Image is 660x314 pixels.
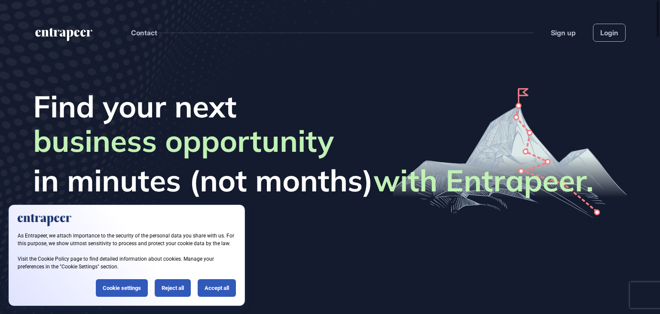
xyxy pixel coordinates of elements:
button: Contact [131,27,157,38]
span: Find your next [33,88,593,124]
strong: with Entrapeer. [373,161,593,199]
span: business opportunity [33,123,334,162]
a: entrapeer-logo [34,28,93,44]
a: Sign up [551,28,576,38]
div: Entrapeer is your evidence-based innovation matchmaker. [33,215,593,229]
span: in minutes (not months) [33,162,593,198]
a: Login [593,24,626,42]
